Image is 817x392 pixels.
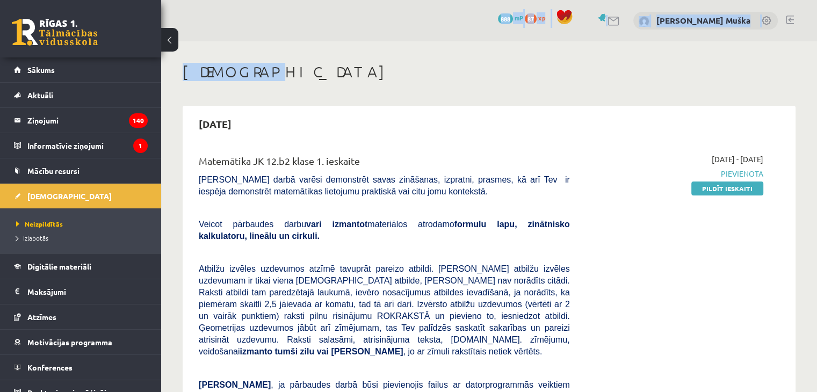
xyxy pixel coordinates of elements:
span: Neizpildītās [16,220,63,228]
legend: Maksājumi [27,279,148,304]
a: Motivācijas programma [14,330,148,354]
b: vari izmantot [306,220,367,229]
span: Sākums [27,65,55,75]
a: Rīgas 1. Tālmācības vidusskola [12,19,98,46]
a: Neizpildītās [16,219,150,229]
img: Magone Muška [639,16,649,27]
span: Konferences [27,362,73,372]
legend: Informatīvie ziņojumi [27,133,148,158]
a: Atzīmes [14,304,148,329]
span: Mācību resursi [27,166,79,176]
b: formulu lapu, zinātnisko kalkulatoru, lineālu un cirkuli. [199,220,570,241]
i: 140 [129,113,148,128]
a: Informatīvie ziņojumi1 [14,133,148,158]
b: tumši zilu vai [PERSON_NAME] [274,347,403,356]
a: 87 xp [525,13,551,22]
span: xp [538,13,545,22]
a: Digitālie materiāli [14,254,148,279]
span: Digitālie materiāli [27,262,91,271]
h2: [DATE] [188,111,242,136]
span: [PERSON_NAME] darbā varēsi demonstrēt savas zināšanas, izpratni, prasmes, kā arī Tev ir iespēja d... [199,175,570,196]
a: Maksājumi [14,279,148,304]
i: 1 [133,139,148,153]
div: Matemātika JK 12.b2 klase 1. ieskaite [199,154,570,173]
span: [DEMOGRAPHIC_DATA] [27,191,112,201]
a: [PERSON_NAME] Muška [656,15,750,26]
span: Veicot pārbaudes darbu materiālos atrodamo [199,220,570,241]
a: Izlabotās [16,233,150,243]
span: mP [515,13,523,22]
span: Atzīmes [27,312,56,322]
span: Izlabotās [16,234,48,242]
span: 888 [498,13,513,24]
a: Konferences [14,355,148,380]
span: Aktuāli [27,90,53,100]
span: Pievienota [586,168,763,179]
a: [DEMOGRAPHIC_DATA] [14,184,148,208]
a: Pildīt ieskaiti [691,182,763,195]
span: [DATE] - [DATE] [712,154,763,165]
h1: [DEMOGRAPHIC_DATA] [183,63,796,81]
span: 87 [525,13,537,24]
b: izmanto [240,347,272,356]
span: Motivācijas programma [27,337,112,347]
a: Ziņojumi140 [14,108,148,133]
legend: Ziņojumi [27,108,148,133]
a: 888 mP [498,13,523,22]
a: Mācību resursi [14,158,148,183]
span: [PERSON_NAME] [199,380,271,389]
a: Aktuāli [14,83,148,107]
a: Sākums [14,57,148,82]
span: Atbilžu izvēles uzdevumos atzīmē tavuprāt pareizo atbildi. [PERSON_NAME] atbilžu izvēles uzdevuma... [199,264,570,356]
